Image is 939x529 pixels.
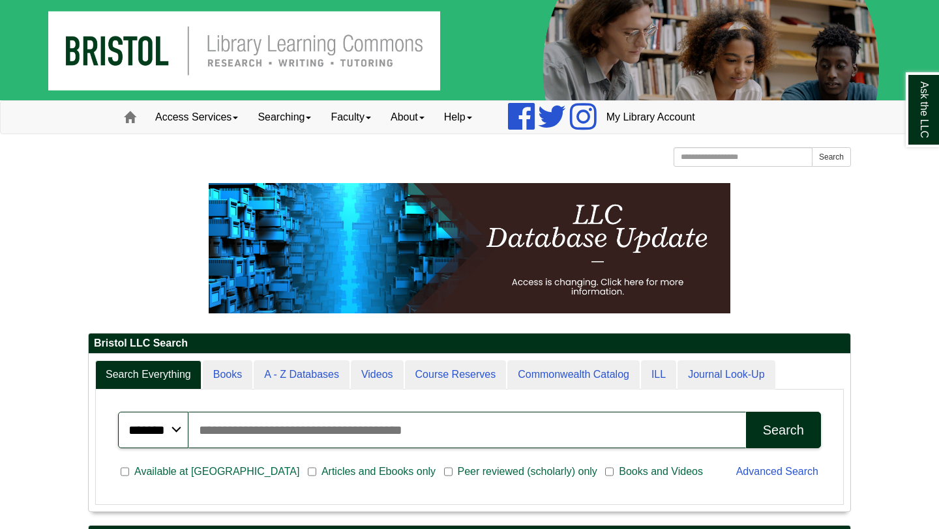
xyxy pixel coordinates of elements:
[736,466,818,477] a: Advanced Search
[405,360,507,390] a: Course Reserves
[605,466,614,478] input: Books and Videos
[641,360,676,390] a: ILL
[597,101,705,134] a: My Library Account
[812,147,851,167] button: Search
[203,360,252,390] a: Books
[434,101,482,134] a: Help
[678,360,775,390] a: Journal Look-Up
[614,464,708,479] span: Books and Videos
[351,360,404,390] a: Videos
[129,464,305,479] span: Available at [GEOGRAPHIC_DATA]
[308,466,316,478] input: Articles and Ebooks only
[209,183,730,313] img: HTML tutorial
[381,101,434,134] a: About
[746,412,821,448] button: Search
[453,464,603,479] span: Peer reviewed (scholarly) only
[95,360,201,390] a: Search Everything
[248,101,321,134] a: Searching
[444,466,453,478] input: Peer reviewed (scholarly) only
[763,423,804,438] div: Search
[89,334,850,354] h2: Bristol LLC Search
[507,360,640,390] a: Commonwealth Catalog
[254,360,350,390] a: A - Z Databases
[321,101,381,134] a: Faculty
[145,101,248,134] a: Access Services
[316,464,441,479] span: Articles and Ebooks only
[121,466,129,478] input: Available at [GEOGRAPHIC_DATA]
